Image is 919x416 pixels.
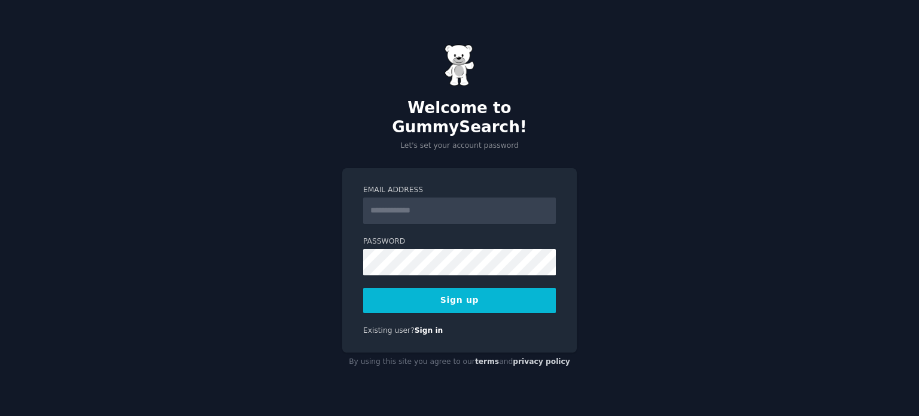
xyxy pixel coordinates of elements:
button: Sign up [363,288,556,313]
a: privacy policy [513,357,570,366]
h2: Welcome to GummySearch! [342,99,577,136]
a: Sign in [415,326,443,335]
p: Let's set your account password [342,141,577,151]
img: Gummy Bear [445,44,474,86]
a: terms [475,357,499,366]
label: Password [363,236,556,247]
div: By using this site you agree to our and [342,353,577,372]
span: Existing user? [363,326,415,335]
label: Email Address [363,185,556,196]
